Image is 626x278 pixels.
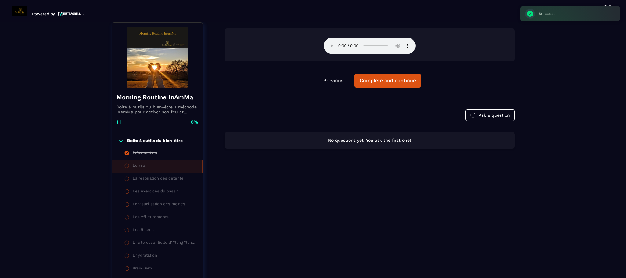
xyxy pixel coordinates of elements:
[133,240,197,247] div: L'huile essentielle d' Ylang Ylang et le plexus solaire
[116,104,198,114] p: Boite à outils du bien-être + méthode InAmMa pour activer son feu et écouter la voix de son coeur...
[116,93,198,101] h4: Morning Routine InAmMa
[133,176,184,183] div: La respiration des détente
[191,119,198,126] p: 0%
[133,150,157,157] div: Présentation
[116,27,198,88] img: banner
[133,227,154,234] div: Les 5 sens
[133,214,169,221] div: Les effleurements
[360,78,416,84] div: Complete and continue
[354,74,421,88] button: Complete and continue
[133,266,152,273] div: Brain Gym
[58,11,84,16] img: logo
[32,12,55,16] p: Powered by
[465,109,515,121] button: Ask a question
[133,202,185,208] div: La visualisation des racines
[230,137,509,143] p: No questions yet. You ask the first one!
[12,6,27,16] img: logo-branding
[318,74,348,87] button: Previous
[133,189,179,196] div: Les exercices du bassin
[133,163,145,170] div: Le rire
[133,253,157,260] div: L'hydratation
[127,138,183,144] p: Boite à outils du bien-être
